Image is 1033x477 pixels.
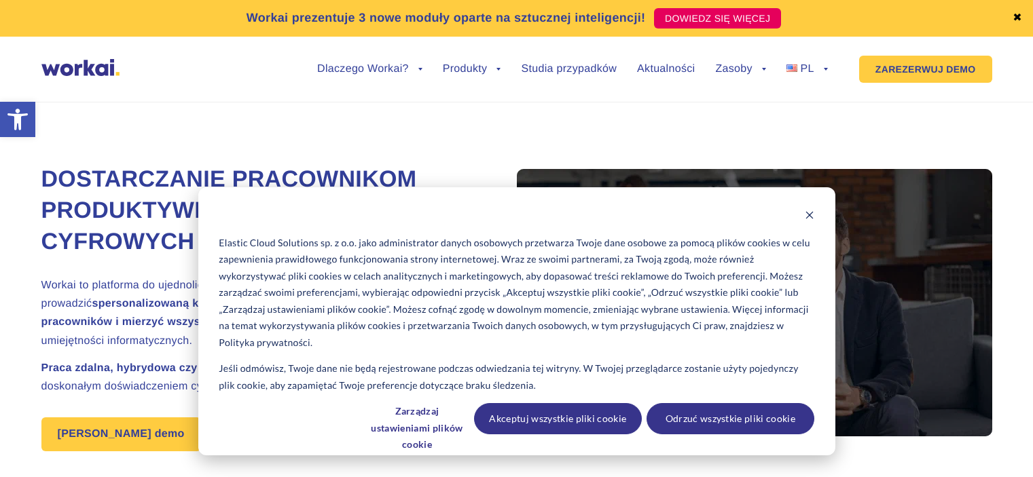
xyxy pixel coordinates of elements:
a: DOWIEDZ SIĘ WIĘCEJ [654,8,781,28]
a: Aktualności [637,64,695,75]
font: ZAREZERWUJ DEMO [875,64,976,75]
font: Praca zdalna, hybrydowa czy stacjonarna [41,362,264,374]
font: PL [801,63,814,75]
a: Studia przypadków [521,64,617,75]
button: Zarządzaj ustawieniami plików cookie [365,403,469,434]
button: Akceptuj wszystkie pliki cookie [474,403,642,434]
font: Dostarczanie pracownikom produktywnych doświadczeń cyfrowych [41,166,445,254]
a: ✖ [1013,13,1022,24]
font: Zasoby [715,63,752,75]
font: Dlaczego Workai? [317,63,409,75]
font: Workai to platforma do ujednoliconej komunikacji, która pomaga prowadzić [41,280,363,309]
font: ✖ [1013,12,1022,24]
font: Elastic Cloud Solutions sp. z o.o. jako administrator danych osobowych przetwarza Twoje dane osob... [219,235,814,335]
a: [PERSON_NAME] demo [41,417,201,451]
font: Zarządzaj ustawieniami plików cookie [365,403,469,453]
div: Baner z ciasteczkami [198,187,835,455]
a: Polityka prywatności [219,335,310,351]
button: Odrzuć wszystkie pliki cookie [647,403,814,434]
font: [PERSON_NAME] demo [58,428,185,440]
button: Odrzuć baner plików cookie [805,208,814,225]
font: – bez konieczności posiadania umiejętności informatycznych. [41,316,430,346]
font: – w Workai pracownicy mogą cieszyć się doskonałym doświadczeniem cyfrowym. [41,362,469,392]
a: Produkty [443,64,501,75]
font: DOWIEDZ SIĘ WIĘCEJ [665,13,770,24]
font: . [310,335,312,351]
font: Odrzuć wszystkie pliki cookie [666,411,795,427]
font: Aktualności [637,63,695,75]
font: Akceptuj wszystkie pliki cookie [489,411,626,427]
font: Produkty [443,63,488,75]
a: ZAREZERWUJ DEMO [859,56,992,83]
font: Workai prezentuje 3 nowe moduły oparte na sztucznej inteligencji! [247,11,646,24]
div: Odtwórz wideo [517,169,992,436]
font: Jeśli odmówisz, Twoje dane nie będą rejestrowane podczas odwiedzania tej witryny. W Twojej przegl... [219,360,814,394]
font: Studia przypadków [521,63,617,75]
